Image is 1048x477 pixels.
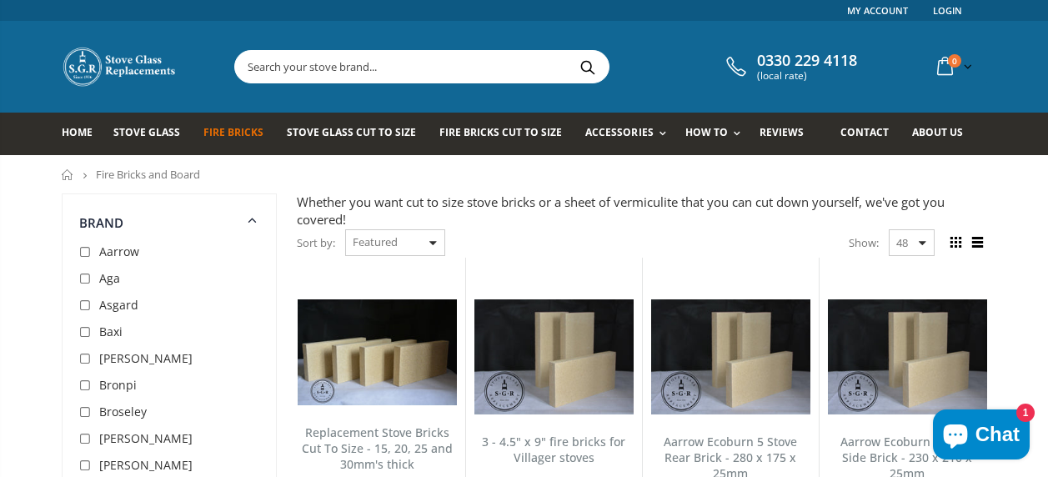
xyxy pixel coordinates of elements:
[585,113,674,155] a: Accessories
[760,125,804,139] span: Reviews
[62,113,105,155] a: Home
[474,299,634,414] img: 3 - 4.5" x 9" fire bricks for Villager stoves
[203,125,263,139] span: Fire Bricks
[828,299,987,414] img: Aarrow Ecoburn 5 Stove Side Brick
[99,350,193,366] span: [PERSON_NAME]
[757,52,857,70] span: 0330 229 4118
[840,125,889,139] span: Contact
[99,270,120,286] span: Aga
[99,430,193,446] span: [PERSON_NAME]
[685,125,728,139] span: How To
[99,244,139,259] span: Aarrow
[113,125,180,139] span: Stove Glass
[849,229,879,256] span: Show:
[482,434,625,465] a: 3 - 4.5" x 9" fire bricks for Villager stoves
[912,125,963,139] span: About us
[685,113,749,155] a: How To
[297,193,987,228] div: Whether you want cut to size stove bricks or a sheet of vermiculite that you can cut down yoursel...
[651,299,810,414] img: Aarrow Ecoburn 5 Stove Rear Brick
[99,324,123,339] span: Baxi
[569,51,607,83] button: Search
[840,113,901,155] a: Contact
[235,51,795,83] input: Search your stove brand...
[969,233,987,252] span: List view
[439,125,562,139] span: Fire Bricks Cut To Size
[439,113,574,155] a: Fire Bricks Cut To Size
[585,125,653,139] span: Accessories
[912,113,975,155] a: About us
[96,167,200,182] span: Fire Bricks and Board
[62,125,93,139] span: Home
[113,113,193,155] a: Stove Glass
[298,299,457,406] img: Replacement Stove Bricks Cut To Size - 15, 20, 25 and 30mm's thick
[99,377,137,393] span: Bronpi
[297,228,335,258] span: Sort by:
[930,50,975,83] a: 0
[99,297,138,313] span: Asgard
[99,404,147,419] span: Broseley
[203,113,276,155] a: Fire Bricks
[302,424,453,472] a: Replacement Stove Bricks Cut To Size - 15, 20, 25 and 30mm's thick
[760,113,816,155] a: Reviews
[928,409,1035,464] inbox-online-store-chat: Shopify online store chat
[99,457,193,473] span: [PERSON_NAME]
[287,125,416,139] span: Stove Glass Cut To Size
[757,70,857,82] span: (local rate)
[62,169,74,180] a: Home
[947,233,965,252] span: Grid view
[79,214,124,231] span: Brand
[287,113,429,155] a: Stove Glass Cut To Size
[948,54,961,68] span: 0
[62,46,178,88] img: Stove Glass Replacement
